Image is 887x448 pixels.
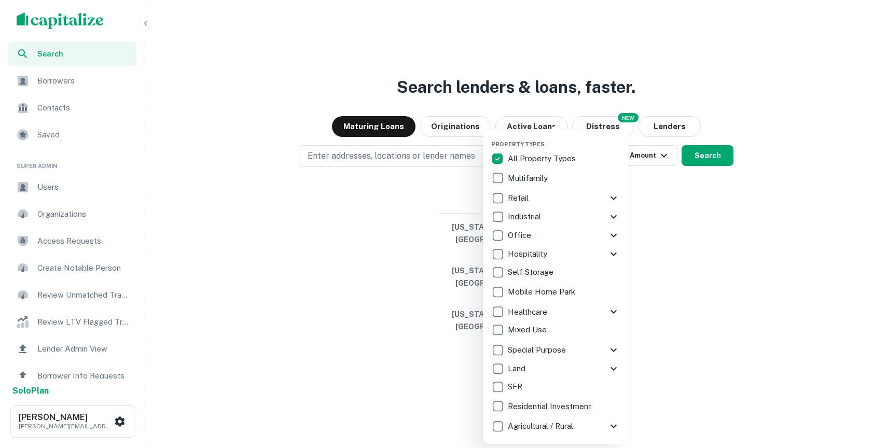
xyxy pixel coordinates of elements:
div: Industrial [491,207,620,226]
div: Agricultural / Rural [491,417,620,436]
div: Healthcare [491,302,620,321]
p: Healthcare [508,306,549,318]
p: Land [508,362,528,375]
p: Self Storage [508,266,556,278]
p: Hospitality [508,248,549,260]
div: Retail [491,189,620,207]
p: All Property Types [508,152,578,165]
p: Retail [508,192,531,204]
div: Special Purpose [491,341,620,359]
p: Mixed Use [508,324,549,336]
iframe: Chat Widget [835,365,887,415]
p: Multifamily [508,172,550,185]
div: Office [491,226,620,245]
p: SFR [508,381,524,393]
p: Industrial [508,211,543,223]
p: Agricultural / Rural [508,420,575,432]
span: Property Types [491,141,545,147]
div: Hospitality [491,245,620,263]
p: Residential Investment [508,400,593,413]
div: Land [491,359,620,378]
p: Office [508,229,533,242]
p: Mobile Home Park [508,286,577,298]
p: Special Purpose [508,344,568,356]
